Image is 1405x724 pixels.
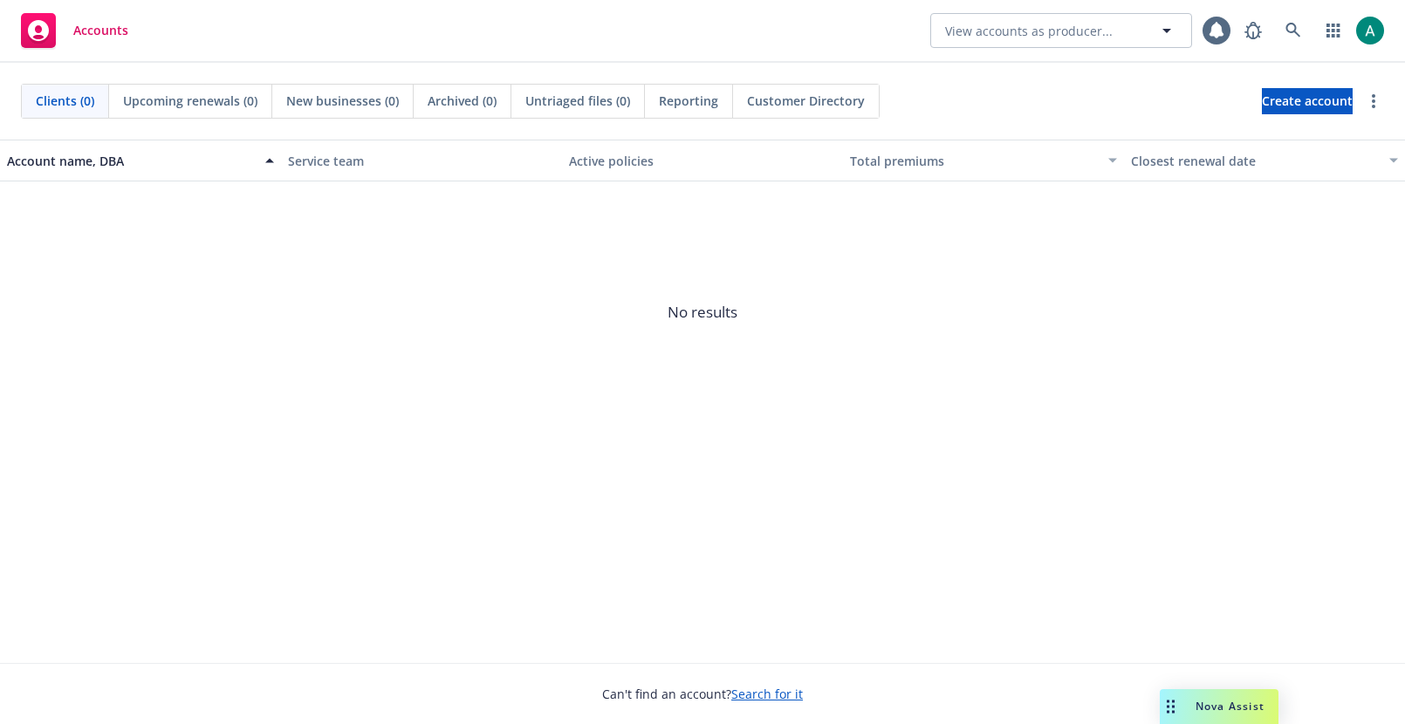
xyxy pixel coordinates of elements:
[7,152,255,170] div: Account name, DBA
[1356,17,1384,44] img: photo
[1160,689,1278,724] button: Nova Assist
[36,92,94,110] span: Clients (0)
[1196,699,1264,714] span: Nova Assist
[1131,152,1379,170] div: Closest renewal date
[14,6,135,55] a: Accounts
[1124,140,1405,181] button: Closest renewal date
[525,92,630,110] span: Untriaged files (0)
[747,92,865,110] span: Customer Directory
[602,685,803,703] span: Can't find an account?
[1262,85,1353,118] span: Create account
[281,140,562,181] button: Service team
[569,152,836,170] div: Active policies
[1236,13,1271,48] a: Report a Bug
[286,92,399,110] span: New businesses (0)
[659,92,718,110] span: Reporting
[930,13,1192,48] button: View accounts as producer...
[850,152,1098,170] div: Total premiums
[1262,88,1353,114] a: Create account
[123,92,257,110] span: Upcoming renewals (0)
[731,686,803,702] a: Search for it
[1316,13,1351,48] a: Switch app
[1276,13,1311,48] a: Search
[1160,689,1182,724] div: Drag to move
[562,140,843,181] button: Active policies
[428,92,497,110] span: Archived (0)
[945,22,1113,40] span: View accounts as producer...
[1363,91,1384,112] a: more
[843,140,1124,181] button: Total premiums
[288,152,555,170] div: Service team
[73,24,128,38] span: Accounts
